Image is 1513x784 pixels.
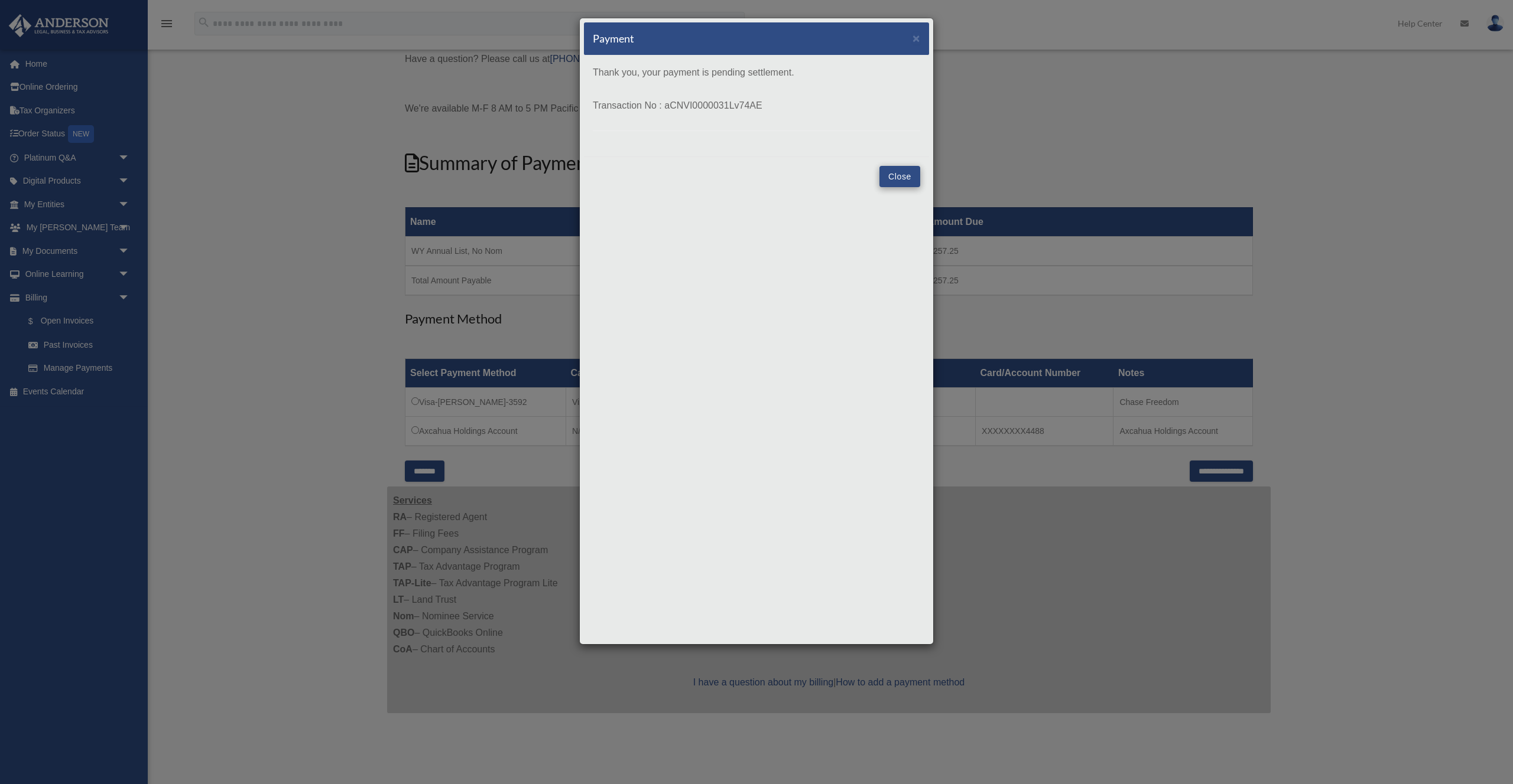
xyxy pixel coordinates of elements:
[593,64,920,81] p: Thank you, your payment is pending settlement.
[593,31,634,46] h5: Payment
[913,32,920,44] button: Close
[913,31,920,45] span: ×
[593,97,920,114] p: Transaction No : aCNVI0000031Lv74AE
[879,166,920,187] button: Close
